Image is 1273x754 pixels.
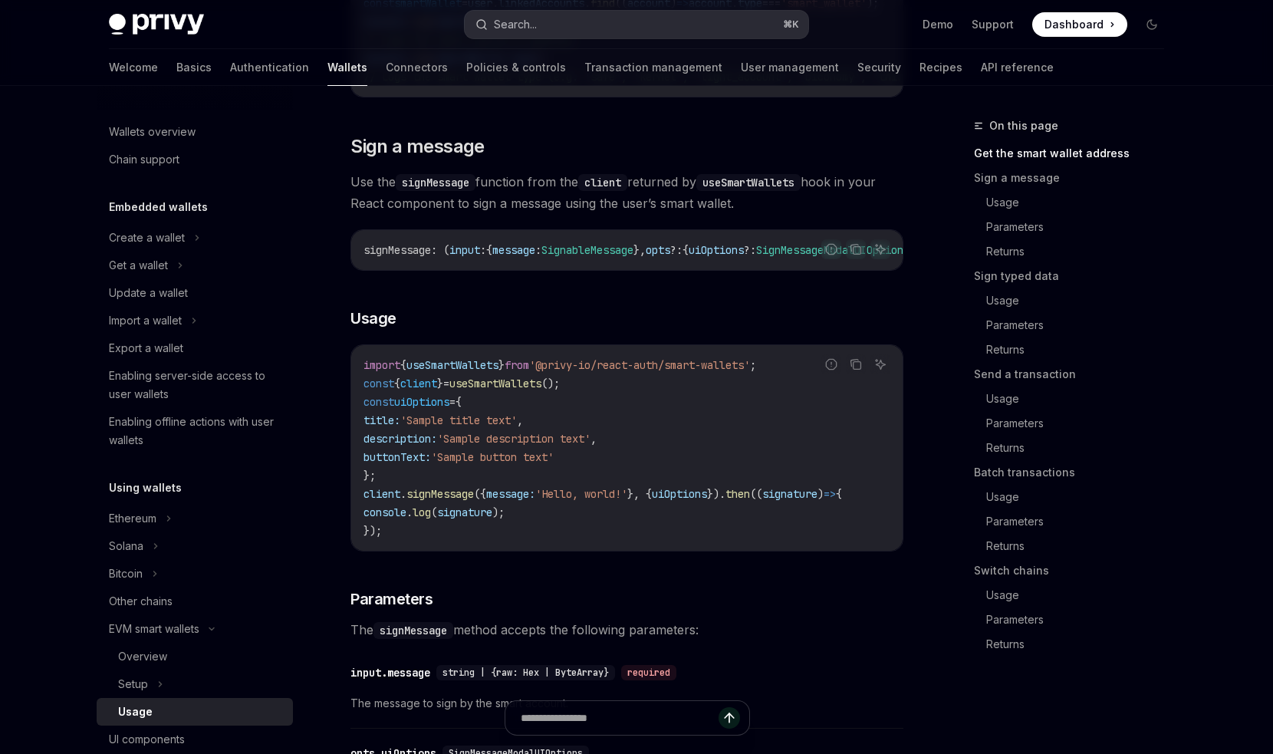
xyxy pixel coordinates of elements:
[350,588,433,610] span: Parameters
[981,49,1054,86] a: API reference
[109,592,173,611] div: Other chains
[109,198,208,216] h5: Embedded wallets
[363,505,406,519] span: console
[109,229,185,247] div: Create a wallet
[118,703,153,721] div: Usage
[109,537,143,555] div: Solana
[97,643,293,670] a: Overview
[817,487,824,501] span: )
[109,339,183,357] div: Export a wallet
[846,239,866,259] button: Copy the contents from the code block
[406,487,474,501] span: signMessage
[97,279,293,307] a: Update a wallet
[670,243,683,257] span: ?:
[870,354,890,374] button: Ask AI
[986,436,1176,460] a: Returns
[494,15,537,34] div: Search...
[465,11,808,38] button: Search...⌘K
[529,358,750,372] span: '@privy-io/react-auth/smart-wallets'
[406,505,413,519] span: .
[363,469,376,482] span: };
[109,311,182,330] div: Import a wallet
[505,358,529,372] span: from
[974,460,1176,485] a: Batch transactions
[683,243,689,257] span: {
[821,354,841,374] button: Report incorrect code
[109,367,284,403] div: Enabling server-side access to user wallets
[986,239,1176,264] a: Returns
[857,49,901,86] a: Security
[437,432,590,446] span: 'Sample description text'
[97,408,293,454] a: Enabling offline actions with user wallets
[97,698,293,726] a: Usage
[621,665,676,680] div: required
[741,49,839,86] a: User management
[974,264,1176,288] a: Sign typed data
[578,174,627,191] code: client
[431,450,554,464] span: 'Sample button text'
[413,505,431,519] span: log
[109,565,143,583] div: Bitcoin
[989,117,1058,135] span: On this page
[396,174,475,191] code: signMessage
[986,190,1176,215] a: Usage
[442,667,609,679] span: string | {raw: Hex | ByteArray}
[109,620,199,638] div: EVM smart wallets
[646,243,670,257] span: opts
[474,487,486,501] span: ({
[986,583,1176,607] a: Usage
[486,487,535,501] span: message:
[652,487,707,501] span: uiOptions
[986,215,1176,239] a: Parameters
[492,243,535,257] span: message
[535,243,541,257] span: :
[923,17,953,32] a: Demo
[97,118,293,146] a: Wallets overview
[109,49,158,86] a: Welcome
[437,377,443,390] span: }
[627,487,652,501] span: }, {
[437,505,492,519] span: signature
[109,123,196,141] div: Wallets overview
[109,509,156,528] div: Ethereum
[762,487,817,501] span: signature
[986,534,1176,558] a: Returns
[836,487,842,501] span: {
[97,726,293,753] a: UI components
[689,243,744,257] span: uiOptions
[1140,12,1164,37] button: Toggle dark mode
[1044,17,1104,32] span: Dashboard
[118,675,148,693] div: Setup
[109,413,284,449] div: Enabling offline actions with user wallets
[756,243,910,257] span: SignMessageModalUIOptions
[744,243,756,257] span: ?:
[350,308,396,329] span: Usage
[719,707,740,729] button: Send message
[400,487,406,501] span: .
[974,166,1176,190] a: Sign a message
[974,558,1176,583] a: Switch chains
[400,377,437,390] span: client
[783,18,799,31] span: ⌘ K
[363,358,400,372] span: import
[350,171,903,214] span: Use the function from the returned by hook in your React component to sign a message using the us...
[109,479,182,497] h5: Using wallets
[750,487,762,501] span: ((
[109,256,168,275] div: Get a wallet
[400,358,406,372] span: {
[350,619,903,640] span: The method accepts the following parameters:
[986,607,1176,632] a: Parameters
[466,49,566,86] a: Policies & controls
[750,358,756,372] span: ;
[118,647,167,666] div: Overview
[498,358,505,372] span: }
[109,730,185,749] div: UI components
[449,395,456,409] span: =
[406,358,498,372] span: useSmartWallets
[394,377,400,390] span: {
[986,485,1176,509] a: Usage
[394,395,449,409] span: uiOptions
[486,243,492,257] span: {
[443,377,449,390] span: =
[986,337,1176,362] a: Returns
